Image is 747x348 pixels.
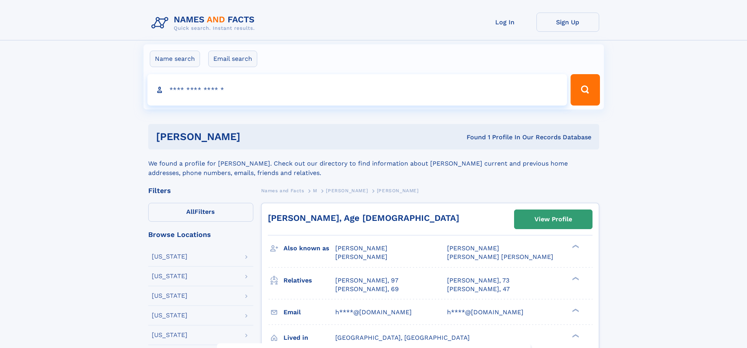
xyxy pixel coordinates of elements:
a: [PERSON_NAME], 73 [447,276,509,285]
a: Log In [474,13,536,32]
label: Filters [148,203,253,222]
a: View Profile [514,210,592,229]
span: [PERSON_NAME] [335,244,387,252]
button: Search Button [571,74,600,106]
span: All [186,208,194,215]
h3: Also known as [284,242,335,255]
div: Found 1 Profile In Our Records Database [353,133,591,142]
a: Sign Up [536,13,599,32]
img: Logo Names and Facts [148,13,261,34]
div: [US_STATE] [152,312,187,319]
span: [PERSON_NAME] [447,244,499,252]
a: [PERSON_NAME] [326,186,368,195]
h1: [PERSON_NAME] [156,132,354,142]
div: [US_STATE] [152,332,187,338]
a: [PERSON_NAME], Age [DEMOGRAPHIC_DATA] [268,213,459,223]
div: ❯ [570,308,580,313]
div: We found a profile for [PERSON_NAME]. Check out our directory to find information about [PERSON_N... [148,149,599,178]
span: [PERSON_NAME] [326,188,368,193]
span: M [313,188,317,193]
div: ❯ [570,244,580,249]
input: search input [147,74,567,106]
span: [PERSON_NAME] [PERSON_NAME] [447,253,553,261]
div: [US_STATE] [152,253,187,260]
label: Email search [208,51,257,67]
a: M [313,186,317,195]
a: Names and Facts [261,186,304,195]
span: [GEOGRAPHIC_DATA], [GEOGRAPHIC_DATA] [335,334,470,341]
span: [PERSON_NAME] [335,253,387,261]
div: Browse Locations [148,231,253,238]
a: [PERSON_NAME], 69 [335,285,399,293]
h3: Email [284,306,335,319]
div: ❯ [570,333,580,338]
div: [US_STATE] [152,273,187,279]
div: Filters [148,187,253,194]
label: Name search [150,51,200,67]
h3: Relatives [284,274,335,287]
div: ❯ [570,276,580,281]
div: [US_STATE] [152,293,187,299]
h3: Lived in [284,331,335,344]
div: View Profile [534,210,572,228]
a: [PERSON_NAME], 47 [447,285,510,293]
span: [PERSON_NAME] [377,188,419,193]
a: [PERSON_NAME], 97 [335,276,398,285]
